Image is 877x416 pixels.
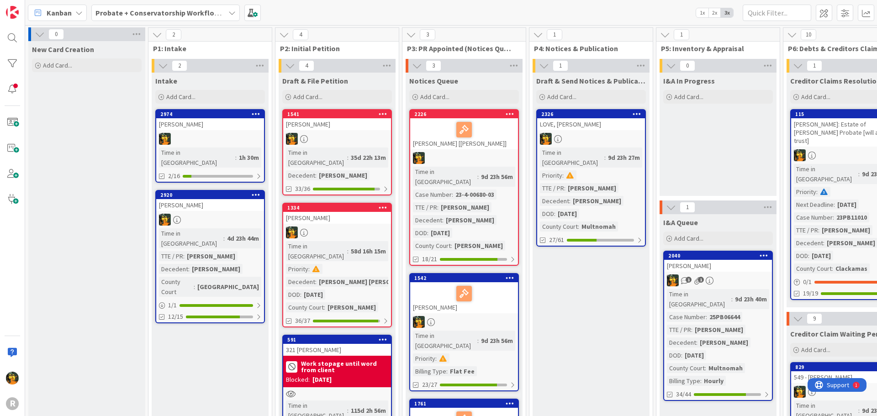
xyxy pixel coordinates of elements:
[287,111,391,117] div: 1541
[410,282,518,313] div: [PERSON_NAME]
[156,110,264,118] div: 2974
[700,376,702,386] span: :
[168,300,177,310] span: 1 / 1
[680,60,695,71] span: 0
[537,110,645,130] div: 2326LOVE, [PERSON_NAME]
[282,109,392,195] a: 1541[PERSON_NAME]MRTime in [GEOGRAPHIC_DATA]:35d 22h 13mDecedent:[PERSON_NAME]33/36
[819,225,872,235] div: [PERSON_NAME]
[663,76,715,85] span: I&A In Progress
[794,212,833,222] div: Case Number
[706,363,745,373] div: Multnomah
[168,312,183,321] span: 12/15
[295,316,310,326] span: 36/37
[479,172,515,182] div: 9d 23h 56m
[159,228,223,248] div: Time in [GEOGRAPHIC_DATA]
[286,375,310,384] div: Blocked:
[190,264,243,274] div: [PERSON_NAME]
[444,215,497,225] div: [PERSON_NAME]
[301,360,388,373] b: Work stopage until word from client
[858,405,860,416] span: :
[555,209,579,219] div: [DATE]
[807,60,822,71] span: 1
[664,274,772,286] div: MR
[833,263,870,274] div: Clackamas
[166,29,181,40] span: 2
[667,363,705,373] div: County Court
[696,8,708,17] span: 1x
[6,397,19,410] div: R
[540,209,554,219] div: DOD
[168,171,180,181] span: 2/16
[794,164,858,184] div: Time in [GEOGRAPHIC_DATA]
[156,133,264,145] div: MR
[818,225,819,235] span: :
[237,153,261,163] div: 1h 30m
[283,110,391,130] div: 1541[PERSON_NAME]
[324,302,325,312] span: :
[283,336,391,356] div: 591321 [PERSON_NAME]
[195,282,261,292] div: [GEOGRAPHIC_DATA]
[564,183,565,193] span: :
[537,110,645,118] div: 2326
[166,93,195,101] span: Add Card...
[705,363,706,373] span: :
[156,199,264,211] div: [PERSON_NAME]
[347,246,349,256] span: :
[409,109,519,266] a: 2226[PERSON_NAME] [[PERSON_NAME]]MRTime in [GEOGRAPHIC_DATA]:9d 23h 56mCase Number:23-4-00680-03T...
[794,149,806,161] img: MR
[540,170,562,180] div: Priority
[413,190,452,200] div: Case Number
[452,190,453,200] span: :
[159,133,171,145] img: MR
[48,4,50,11] div: 1
[283,118,391,130] div: [PERSON_NAME]
[707,312,742,322] div: 25PB06644
[420,93,449,101] span: Add Card...
[410,152,518,164] div: MR
[537,133,645,145] div: MR
[426,60,441,71] span: 3
[663,218,698,227] span: I&A Queue
[682,350,706,360] div: [DATE]
[315,170,317,180] span: :
[283,212,391,224] div: [PERSON_NAME]
[536,109,646,247] a: 2326LOVE, [PERSON_NAME]MRTime in [GEOGRAPHIC_DATA]:9d 23h 27mPriority:TTE / PR:[PERSON_NAME]Deced...
[225,233,261,243] div: 4d 23h 44m
[477,172,479,182] span: :
[801,29,816,40] span: 10
[286,290,300,300] div: DOD
[422,380,437,390] span: 23/27
[286,147,347,168] div: Time in [GEOGRAPHIC_DATA]
[308,264,310,274] span: :
[794,187,816,197] div: Priority
[155,190,265,323] a: 2920[PERSON_NAME]MRTime in [GEOGRAPHIC_DATA]:4d 23h 44mTTE / PR:[PERSON_NAME]Decedent:[PERSON_NAM...
[578,221,579,232] span: :
[414,400,518,407] div: 1761
[347,405,349,416] span: :
[95,8,238,17] b: Probate + Conservatorship Workflow (FL2)
[413,241,451,251] div: County Court
[794,200,834,210] div: Next Deadline
[32,45,94,54] span: New Card Creation
[571,196,623,206] div: [PERSON_NAME]
[547,93,576,101] span: Add Card...
[794,251,808,261] div: DOD
[159,277,194,297] div: County Court
[155,76,177,85] span: Intake
[159,264,188,274] div: Decedent
[156,214,264,226] div: MR
[664,252,772,260] div: 2040
[674,234,703,242] span: Add Card...
[794,386,806,398] img: MR
[286,302,324,312] div: County Court
[569,196,571,206] span: :
[317,277,419,287] div: [PERSON_NAME] [PERSON_NAME]
[286,277,315,287] div: Decedent
[680,202,695,213] span: 1
[674,29,689,40] span: 1
[663,251,773,401] a: 2040[PERSON_NAME]MRTime in [GEOGRAPHIC_DATA]:9d 23h 40mCase Number:25PB06644TTE / PR:[PERSON_NAME...
[697,337,750,348] div: [PERSON_NAME]
[413,167,477,187] div: Time in [GEOGRAPHIC_DATA]
[579,221,618,232] div: Multnomah
[661,44,768,53] span: P5: Inventory & Appraisal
